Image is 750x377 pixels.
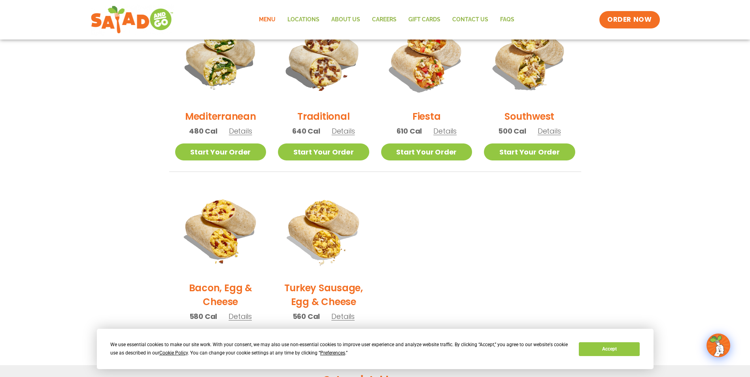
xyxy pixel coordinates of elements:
[278,184,369,275] img: Product photo for Turkey Sausage, Egg & Cheese
[484,143,575,160] a: Start Your Order
[494,11,520,29] a: FAQs
[331,311,355,321] span: Details
[707,334,729,356] img: wpChatIcon
[381,143,472,160] a: Start Your Order
[320,350,345,356] span: Preferences
[484,12,575,104] img: Product photo for Southwest
[412,109,441,123] h2: Fiesta
[446,11,494,29] a: Contact Us
[297,109,349,123] h2: Traditional
[175,281,266,309] h2: Bacon, Egg & Cheese
[293,311,320,322] span: 560 Cal
[175,12,266,104] img: Product photo for Mediterranean Breakfast Burrito
[175,184,266,275] img: Product photo for Bacon, Egg & Cheese
[278,12,369,104] img: Product photo for Traditional
[292,126,320,136] span: 640 Cal
[402,11,446,29] a: GIFT CARDS
[325,11,366,29] a: About Us
[281,11,325,29] a: Locations
[97,329,654,369] div: Cookie Consent Prompt
[433,126,457,136] span: Details
[110,341,569,357] div: We use essential cookies to make our site work. With your consent, we may also use non-essential ...
[185,109,256,123] h2: Mediterranean
[91,4,174,36] img: new-SAG-logo-768×292
[607,15,652,25] span: ORDER NOW
[366,11,402,29] a: Careers
[159,350,188,356] span: Cookie Policy
[332,126,355,136] span: Details
[253,11,281,29] a: Menu
[278,143,369,160] a: Start Your Order
[397,126,422,136] span: 610 Cal
[229,126,252,136] span: Details
[599,11,659,28] a: ORDER NOW
[504,109,554,123] h2: Southwest
[175,143,266,160] a: Start Your Order
[189,311,217,322] span: 580 Cal
[579,342,640,356] button: Accept
[381,12,472,104] img: Product photo for Fiesta
[278,281,369,309] h2: Turkey Sausage, Egg & Cheese
[538,126,561,136] span: Details
[253,11,520,29] nav: Menu
[189,126,217,136] span: 480 Cal
[498,126,526,136] span: 500 Cal
[229,311,252,321] span: Details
